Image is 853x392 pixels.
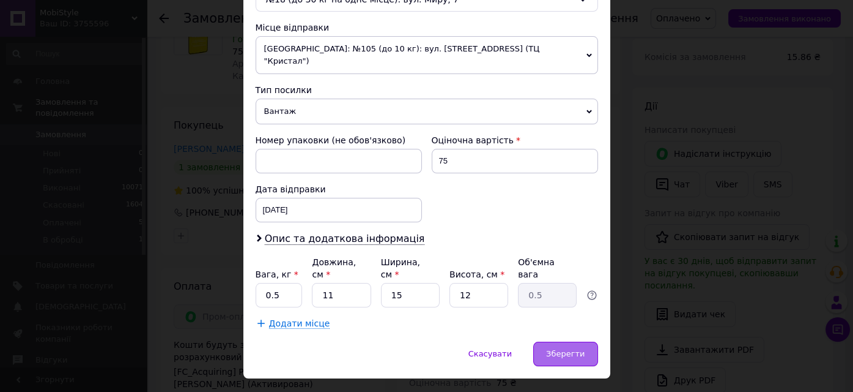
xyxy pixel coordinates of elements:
[518,256,577,281] div: Об'ємна вага
[468,349,512,358] span: Скасувати
[312,257,356,279] label: Довжина, см
[449,269,504,279] label: Висота, см
[381,257,420,279] label: Ширина, см
[546,349,585,358] span: Зберегти
[432,134,598,146] div: Оціночна вартість
[265,233,425,245] span: Опис та додаткова інформація
[256,36,598,74] span: [GEOGRAPHIC_DATA]: №105 (до 10 кг): вул. [STREET_ADDRESS] (ТЦ "Кристал")
[256,269,298,279] label: Вага, кг
[256,23,330,32] span: Місце відправки
[256,134,422,146] div: Номер упаковки (не обов'язково)
[256,183,422,195] div: Дата відправки
[269,318,330,329] span: Додати місце
[256,85,312,95] span: Тип посилки
[256,99,598,124] span: Вантаж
